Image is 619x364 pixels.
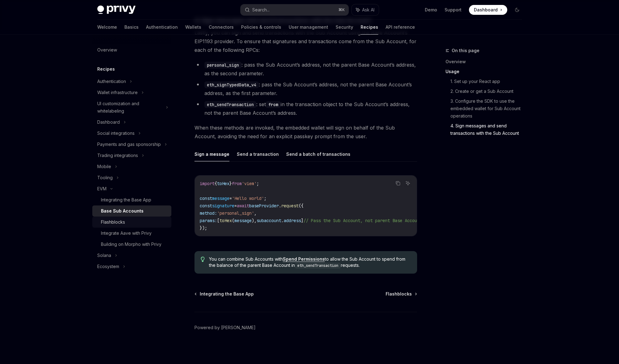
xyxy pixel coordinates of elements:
div: Ecosystem [97,263,119,270]
span: // Pass the Sub Account, not parent Base Account address [303,218,442,223]
span: When these methods are invoked, the embedded wallet will sign on behalf of the Sub Account, avoid... [194,123,417,141]
h5: Recipes [97,65,115,73]
a: Wallets [185,20,201,35]
span: const [200,196,212,201]
a: Security [336,20,353,35]
span: signature [212,203,234,209]
div: Payments and gas sponsorship [97,141,161,148]
button: Ask AI [352,4,379,15]
span: } [229,181,232,186]
a: Integrating the Base App [195,291,254,297]
span: 'Hello world' [232,196,264,201]
div: EVM [97,185,107,192]
span: ⌘ K [338,7,345,12]
span: . [279,203,281,209]
span: request [281,203,299,209]
svg: Tip [201,257,205,262]
button: Sign a message [194,147,229,161]
div: Solana [97,252,111,259]
div: Trading integrations [97,152,138,159]
code: eth_signTypedData_v4 [204,81,259,88]
a: Recipes [361,20,378,35]
li: : pass the Sub Account’s address, not the parent Base Account’s address, as the second parameter. [194,60,417,78]
span: On this page [452,47,479,54]
span: { [215,181,217,186]
span: Integrating the Base App [200,291,254,297]
a: Basics [124,20,139,35]
button: Copy the contents from the code block [394,179,402,187]
a: Base Sub Accounts [92,205,171,217]
div: Wallet infrastructure [97,89,138,96]
div: Authentication [97,78,126,85]
a: Overview [92,44,171,56]
span: Lastly, you can sign and send transactions with the Sub Account using the Base Account’s EIP1193 ... [194,28,417,54]
a: Overview [445,57,527,67]
a: Welcome [97,20,117,35]
span: from [232,181,242,186]
span: 'viem' [242,181,257,186]
div: Tooling [97,174,113,181]
div: Integrating the Base App [101,196,151,204]
span: ({ [299,203,303,209]
button: Ask AI [404,179,412,187]
span: [ [217,218,220,223]
div: Mobile [97,163,111,170]
button: Search...⌘K [240,4,349,15]
span: message [212,196,229,201]
a: Support [445,7,462,13]
span: await [237,203,249,209]
a: Usage [445,67,527,77]
span: ] [301,218,303,223]
a: Building on Morpho with Privy [92,239,171,250]
span: import [200,181,215,186]
a: API reference [386,20,415,35]
img: dark logo [97,6,136,14]
a: User management [289,20,328,35]
a: Powered by [PERSON_NAME] [194,325,256,331]
span: 'personal_sign' [217,210,254,216]
a: 2. Create or get a Sub Account [450,86,527,96]
a: Dashboard [469,5,507,15]
span: You can combine Sub Accounts with to allow the Sub Account to spend from the balance of the paren... [209,256,411,269]
span: ( [232,218,234,223]
button: Send a batch of transactions [286,147,350,161]
span: ; [257,181,259,186]
span: baseProvider [249,203,279,209]
div: Integrate Aave with Privy [101,230,152,237]
div: Overview [97,46,117,54]
span: const [200,203,212,209]
span: Ask AI [362,7,374,13]
a: 1. Set up your React app [450,77,527,86]
span: toHex [220,218,232,223]
span: ; [264,196,266,201]
div: Flashblocks [101,218,125,226]
code: from [266,101,281,108]
span: message [234,218,252,223]
a: Integrate Aave with Privy [92,228,171,239]
a: Authentication [146,20,178,35]
span: address [284,218,301,223]
span: subaccount [257,218,281,223]
span: ), [252,218,257,223]
div: Search... [252,6,270,14]
div: Dashboard [97,118,120,126]
div: Base Sub Accounts [101,207,144,215]
code: personal_sign [204,62,241,68]
div: Building on Morpho with Privy [101,241,161,248]
span: = [229,196,232,201]
span: Dashboard [474,7,498,13]
a: 3. Configure the SDK to use the embedded wallet for Sub Account operations [450,96,527,121]
span: params: [200,218,217,223]
span: = [234,203,237,209]
div: UI customization and whitelabeling [97,100,162,115]
span: toHex [217,181,229,186]
span: Flashblocks [386,291,412,297]
a: 4. Sign messages and send transactions with the Sub Account [450,121,527,138]
code: eth_sendTransaction [295,263,341,269]
a: Integrating the Base App [92,194,171,205]
li: : pass the Sub Account’s address, not the parent Base Account’s address, as the first parameter. [194,80,417,97]
button: Send a transaction [237,147,279,161]
button: Toggle dark mode [512,5,522,15]
code: eth_sendTransaction [204,101,256,108]
div: Social integrations [97,130,135,137]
